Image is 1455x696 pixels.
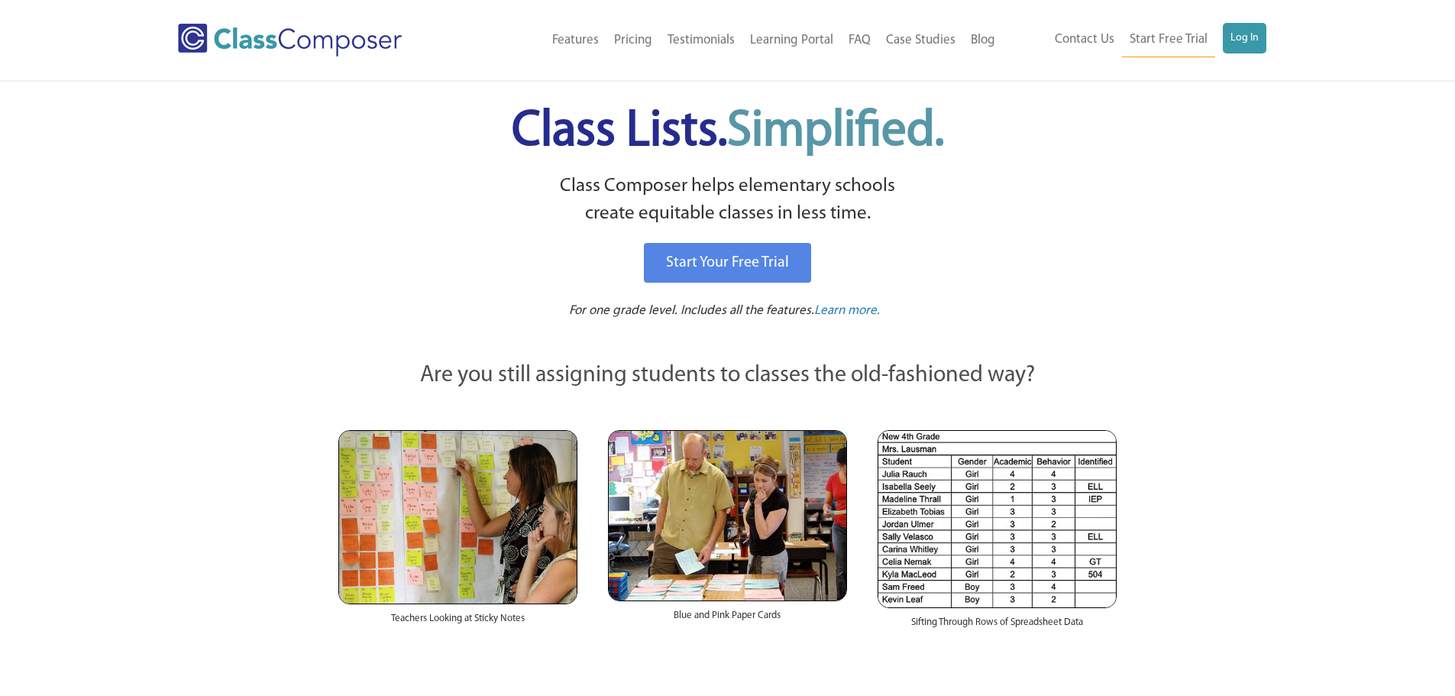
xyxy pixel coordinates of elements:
span: Learn more. [814,304,880,317]
a: Start Your Free Trial [644,243,811,283]
a: FAQ [841,24,878,57]
div: Sifting Through Rows of Spreadsheet Data [878,608,1117,645]
a: Log In [1223,23,1266,53]
span: Start Your Free Trial [666,255,789,270]
a: Learn more. [814,302,880,321]
span: Class Lists. [512,107,944,157]
p: Class Composer helps elementary schools create equitable classes in less time. [336,173,1120,228]
a: Blog [963,24,1003,57]
a: Learning Portal [742,24,841,57]
a: Features [545,24,606,57]
img: Teachers Looking at Sticky Notes [338,430,577,604]
a: Case Studies [878,24,963,57]
span: For one grade level. Includes all the features. [569,304,814,317]
img: Spreadsheets [878,430,1117,608]
span: Simplified. [727,107,944,157]
nav: Header Menu [1003,23,1266,57]
div: Blue and Pink Paper Cards [608,601,847,638]
nav: Header Menu [464,24,1003,57]
a: Testimonials [660,24,742,57]
img: Class Composer [178,24,402,57]
div: Teachers Looking at Sticky Notes [338,604,577,641]
p: Are you still assigning students to classes the old-fashioned way? [338,359,1117,393]
a: Pricing [606,24,660,57]
img: Blue and Pink Paper Cards [608,430,847,601]
a: Contact Us [1047,23,1122,57]
a: Start Free Trial [1122,23,1215,57]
